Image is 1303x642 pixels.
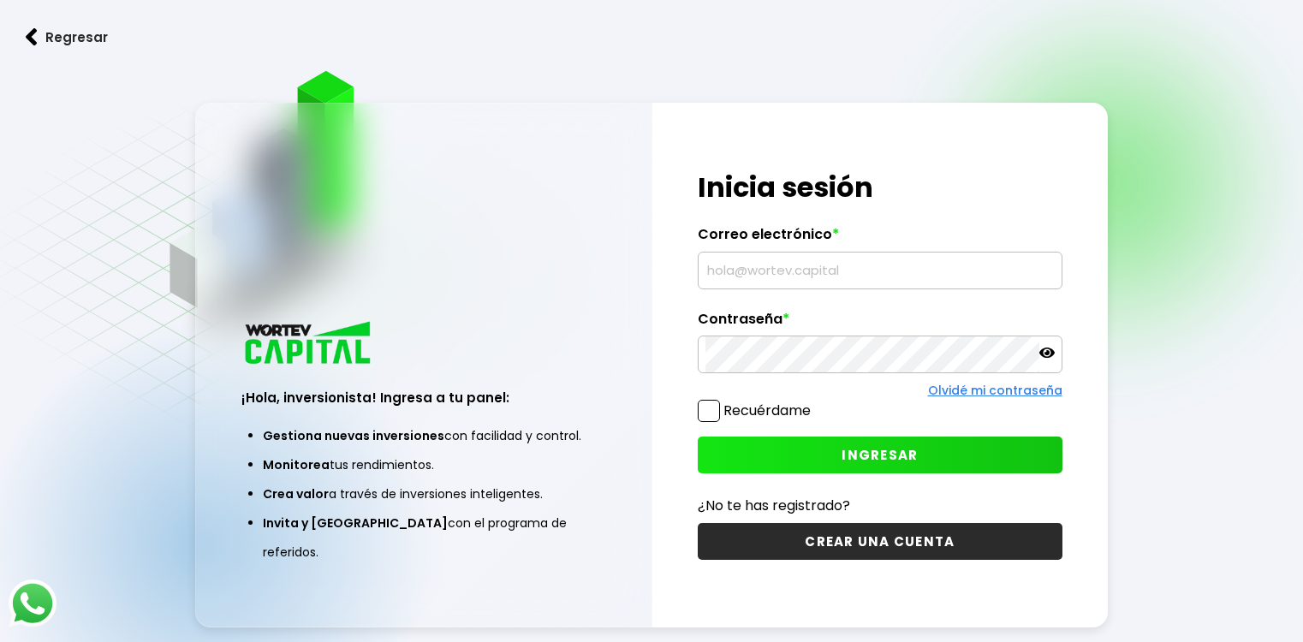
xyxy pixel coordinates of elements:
li: con el programa de referidos. [263,508,584,567]
span: Gestiona nuevas inversiones [263,427,444,444]
span: Crea valor [263,485,329,502]
input: hola@wortev.capital [705,253,1054,288]
img: logo_wortev_capital [241,319,377,370]
h3: ¡Hola, inversionista! Ingresa a tu panel: [241,388,605,407]
span: Monitorea [263,456,330,473]
button: CREAR UNA CUENTA [698,523,1062,560]
p: ¿No te has registrado? [698,495,1062,516]
img: flecha izquierda [26,28,38,46]
a: ¿No te has registrado?CREAR UNA CUENTA [698,495,1062,560]
li: tus rendimientos. [263,450,584,479]
img: logos_whatsapp-icon.242b2217.svg [9,580,57,627]
li: a través de inversiones inteligentes. [263,479,584,508]
span: INGRESAR [842,446,918,464]
label: Recuérdame [723,401,811,420]
h1: Inicia sesión [698,167,1062,208]
label: Correo electrónico [698,226,1062,252]
a: Olvidé mi contraseña [928,382,1062,399]
span: Invita y [GEOGRAPHIC_DATA] [263,514,448,532]
li: con facilidad y control. [263,421,584,450]
label: Contraseña [698,311,1062,336]
button: INGRESAR [698,437,1062,473]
